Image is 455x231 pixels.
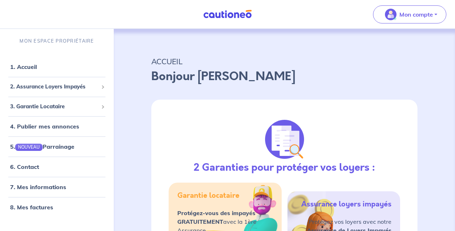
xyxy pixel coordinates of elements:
[10,103,98,111] span: 3. Garantie Locataire
[10,123,79,130] a: 4. Publier mes annonces
[10,204,53,211] a: 8. Mes factures
[3,80,111,94] div: 2. Assurance Loyers Impayés
[3,160,111,174] div: 6. Contact
[151,55,417,68] p: ACCUEIL
[3,100,111,114] div: 3. Garantie Locataire
[301,200,391,209] h5: Assurance loyers impayés
[10,143,74,150] a: 5.NOUVEAUParrainage
[3,180,111,194] div: 7. Mes informations
[3,139,111,154] div: 5.NOUVEAUParrainage
[200,10,255,19] img: Cautioneo
[177,209,255,225] strong: Protégez-vous des impayés GRATUITEMENT
[10,183,66,191] a: 7. Mes informations
[3,60,111,74] div: 1. Accueil
[10,163,39,170] a: 6. Contact
[265,120,304,159] img: justif-loupe
[3,119,111,134] div: 4. Publier mes annonces
[10,83,98,91] span: 2. Assurance Loyers Impayés
[373,5,446,23] button: illu_account_valid_menu.svgMon compte
[10,63,37,70] a: 1. Accueil
[399,10,433,19] p: Mon compte
[19,38,94,44] p: MON ESPACE PROPRIÉTAIRE
[177,191,239,200] h5: Garantie locataire
[151,68,417,85] p: Bonjour [PERSON_NAME]
[3,200,111,214] div: 8. Mes factures
[385,9,396,20] img: illu_account_valid_menu.svg
[194,162,375,174] h3: 2 Garanties pour protéger vos loyers :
